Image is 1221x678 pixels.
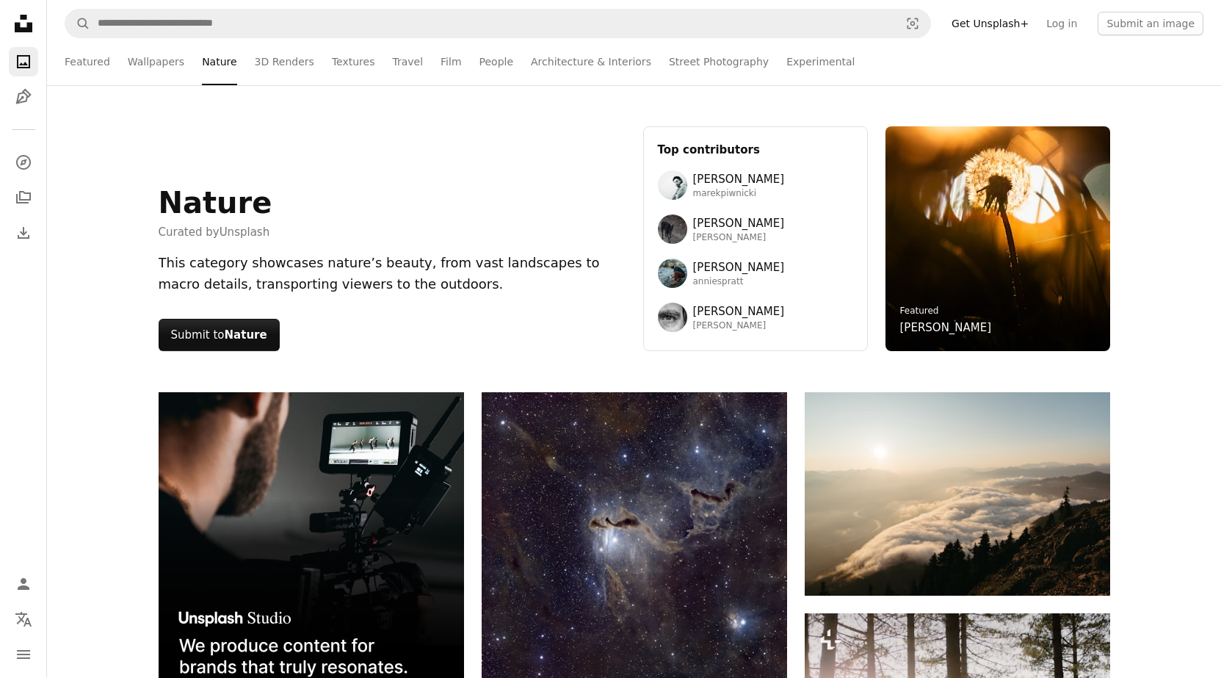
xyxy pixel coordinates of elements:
a: Featured [900,306,939,316]
button: Language [9,605,38,634]
h1: Nature [159,185,272,220]
a: People [479,38,514,85]
button: Search Unsplash [65,10,90,37]
span: [PERSON_NAME] [693,170,785,188]
a: Dark nebula with glowing stars and gas clouds. [482,538,787,551]
a: Experimental [786,38,855,85]
img: Avatar of user Annie Spratt [658,259,687,288]
a: Photos [9,47,38,76]
a: Architecture & Interiors [531,38,651,85]
strong: Nature [225,328,267,342]
div: This category showcases nature’s beauty, from vast landscapes to macro details, transporting view... [159,253,626,295]
img: Mountains and clouds are illuminated by the setting sun. [805,392,1110,596]
a: Textures [332,38,375,85]
a: Download History [9,218,38,248]
span: [PERSON_NAME] [693,303,785,320]
h3: Top contributors [658,141,853,159]
a: Mountains and clouds are illuminated by the setting sun. [805,487,1110,500]
a: Log in [1037,12,1086,35]
a: Avatar of user Wolfgang Hasselmann[PERSON_NAME][PERSON_NAME] [658,214,853,244]
a: [PERSON_NAME] [900,319,992,336]
span: [PERSON_NAME] [693,232,785,244]
form: Find visuals sitewide [65,9,931,38]
a: Travel [392,38,423,85]
a: Get Unsplash+ [943,12,1037,35]
span: [PERSON_NAME] [693,259,785,276]
span: marekpiwnicki [693,188,785,200]
a: Film [441,38,461,85]
button: Menu [9,640,38,669]
button: Submit toNature [159,319,280,351]
a: Collections [9,183,38,212]
a: Featured [65,38,110,85]
span: [PERSON_NAME] [693,320,785,332]
a: 3D Renders [255,38,314,85]
button: Visual search [895,10,930,37]
a: Log in / Sign up [9,569,38,599]
button: Submit an image [1098,12,1203,35]
a: Illustrations [9,82,38,112]
img: Avatar of user Wolfgang Hasselmann [658,214,687,244]
a: Street Photography [669,38,769,85]
a: Wallpapers [128,38,184,85]
a: Avatar of user Marek Piwnicki[PERSON_NAME]marekpiwnicki [658,170,853,200]
a: Explore [9,148,38,177]
a: Unsplash [220,226,270,239]
span: [PERSON_NAME] [693,214,785,232]
img: Avatar of user Francesco Ungaro [658,303,687,332]
a: Avatar of user Annie Spratt[PERSON_NAME]anniespratt [658,259,853,288]
span: Curated by [159,223,272,241]
span: anniespratt [693,276,785,288]
img: Avatar of user Marek Piwnicki [658,170,687,200]
a: Avatar of user Francesco Ungaro[PERSON_NAME][PERSON_NAME] [658,303,853,332]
